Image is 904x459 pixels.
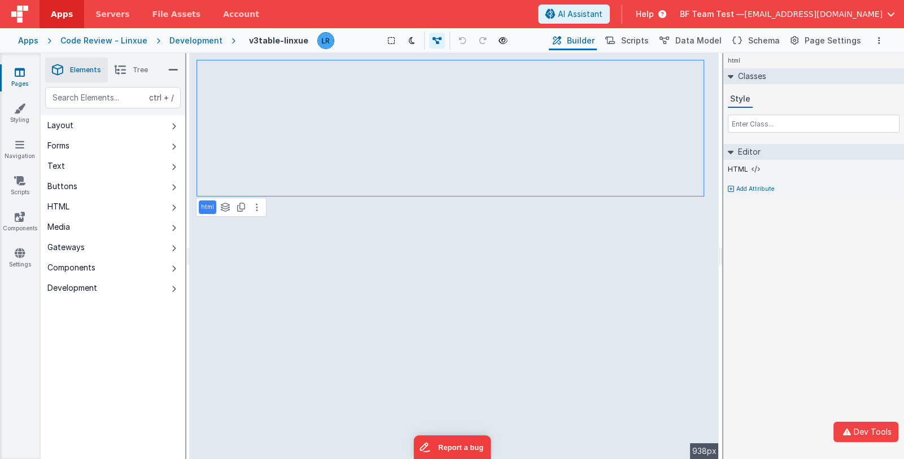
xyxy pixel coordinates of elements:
button: Schema [728,31,782,50]
iframe: Marker.io feedback button [413,435,491,459]
label: HTML [728,165,748,174]
button: Scripts [601,31,651,50]
img: 0cc89ea87d3ef7af341bf65f2365a7ce [318,33,334,49]
button: Add Attribute [728,185,899,194]
span: AI Assistant [558,8,602,20]
button: Layout [41,115,185,135]
h2: Editor [733,144,761,160]
button: Data Model [656,31,724,50]
span: Page Settings [805,35,861,46]
p: html [201,203,214,212]
button: Dev Tools [833,422,898,442]
h4: html [723,53,745,68]
span: [EMAIL_ADDRESS][DOMAIN_NAME] [744,8,883,20]
input: Enter Class... [728,115,899,133]
span: BF Team Test — [680,8,744,20]
button: Media [41,217,185,237]
button: Builder [549,31,597,50]
span: File Assets [152,8,201,20]
div: Apps [18,35,38,46]
div: Development [169,35,222,46]
input: Search Elements... [45,87,181,108]
div: Buttons [47,181,77,192]
h4: v3table-linxue [249,36,308,45]
div: Forms [47,140,69,151]
div: Layout [47,120,73,131]
div: Code Review - Linxue [60,35,147,46]
p: Add Attribute [736,185,775,194]
span: Tree [133,65,148,75]
div: ctrl [149,92,161,103]
div: 938px [690,443,719,459]
h2: Classes [733,68,766,84]
button: Style [728,91,753,108]
button: Forms [41,135,185,156]
button: Buttons [41,176,185,196]
button: Gateways [41,237,185,257]
span: Servers [95,8,129,20]
span: Schema [748,35,780,46]
button: Text [41,156,185,176]
button: Options [872,34,886,47]
button: BF Team Test — [EMAIL_ADDRESS][DOMAIN_NAME] [680,8,895,20]
div: Text [47,160,65,172]
span: Builder [567,35,595,46]
span: Help [636,8,654,20]
button: AI Assistant [538,5,610,24]
span: Data Model [675,35,722,46]
div: Development [47,282,97,294]
button: Development [41,278,185,298]
button: Page Settings [787,31,863,50]
span: + / [149,87,174,108]
div: --> [190,53,719,459]
button: HTML [41,196,185,217]
div: HTML [47,201,69,212]
div: Media [47,221,70,233]
span: Apps [51,8,73,20]
span: Scripts [621,35,649,46]
div: Gateways [47,242,85,253]
div: Components [47,262,95,273]
span: Elements [70,65,101,75]
button: Components [41,257,185,278]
